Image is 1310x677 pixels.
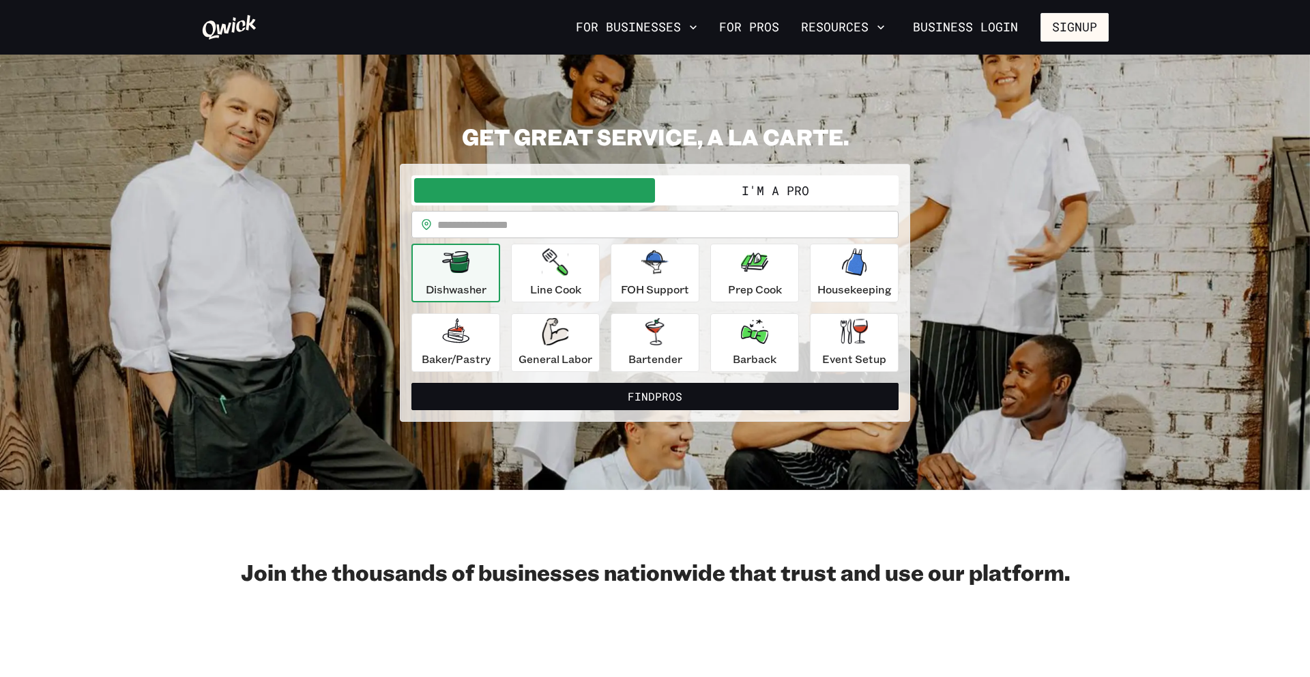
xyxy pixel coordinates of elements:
[411,383,899,410] button: FindPros
[817,281,892,298] p: Housekeeping
[422,351,491,367] p: Baker/Pastry
[628,351,682,367] p: Bartender
[714,16,785,39] a: For Pros
[710,313,799,372] button: Barback
[611,244,699,302] button: FOH Support
[570,16,703,39] button: For Businesses
[796,16,890,39] button: Resources
[1040,13,1109,42] button: Signup
[530,281,581,298] p: Line Cook
[733,351,776,367] p: Barback
[822,351,886,367] p: Event Setup
[519,351,592,367] p: General Labor
[414,178,655,203] button: I'm a Business
[901,13,1030,42] a: Business Login
[611,313,699,372] button: Bartender
[201,558,1109,586] h2: Join the thousands of businesses nationwide that trust and use our platform.
[511,244,600,302] button: Line Cook
[400,123,910,150] h2: GET GREAT SERVICE, A LA CARTE.
[710,244,799,302] button: Prep Cook
[728,281,782,298] p: Prep Cook
[411,313,500,372] button: Baker/Pastry
[426,281,486,298] p: Dishwasher
[511,313,600,372] button: General Labor
[810,313,899,372] button: Event Setup
[621,281,689,298] p: FOH Support
[411,244,500,302] button: Dishwasher
[810,244,899,302] button: Housekeeping
[655,178,896,203] button: I'm a Pro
